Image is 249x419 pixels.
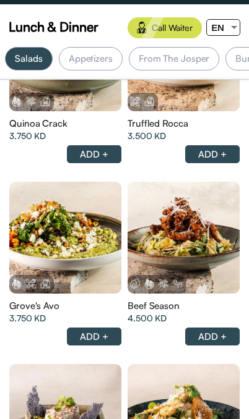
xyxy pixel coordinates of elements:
span: Beef Season [128,300,180,312]
img: Dairy.png [144,96,155,107]
img: Gluten.png [11,96,22,107]
img: Soya.png [172,278,183,289]
span: Truffled Rocca [128,117,188,130]
img: Eggs.png [129,278,141,289]
span: EN [211,22,224,33]
div: Appetizers [59,47,123,70]
span: Quinoa Crack [9,117,68,130]
img: Tree%20Nuts.png [25,278,37,289]
div: Salads [5,47,52,70]
div: ADD + [67,145,121,163]
span: Lunch & Dinner [9,17,98,36]
img: Gluten.png [11,278,22,289]
img: Sesame.png [25,96,37,107]
span: 4.500 KD [128,312,167,324]
span: 3.750 KD [9,312,46,324]
img: Dairy.png [40,278,51,289]
div: From The Josper [129,47,220,70]
span: Call Waiter [152,22,193,34]
span: 3.500 KD [128,130,166,142]
img: Sesame.png [158,278,169,289]
div: ADD + [185,145,240,163]
span: Grove's Avo [9,300,59,312]
img: Gluten.png [144,278,155,289]
span: 3.750 KD [9,130,46,142]
img: Dairy.png [40,96,51,107]
div: ADD + [67,328,121,345]
div: ADD + [185,328,240,345]
img: Tree%20Nuts.png [129,96,141,107]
